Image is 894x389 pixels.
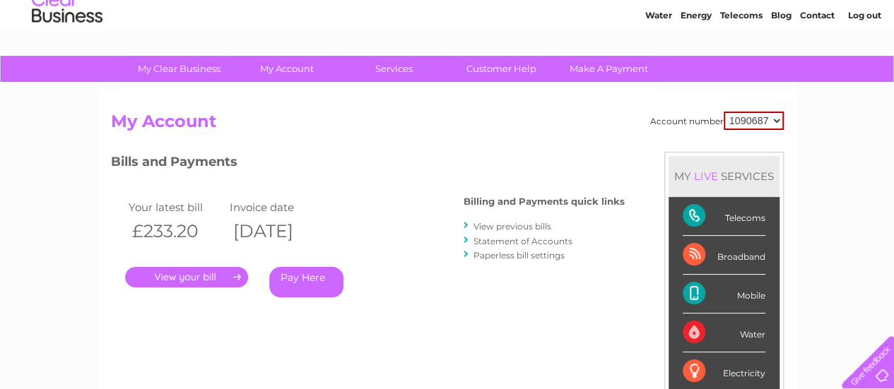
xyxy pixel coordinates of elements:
[628,7,725,25] a: 0333 014 3131
[464,196,625,207] h4: Billing and Payments quick links
[443,56,560,82] a: Customer Help
[269,267,343,297] a: Pay Here
[645,60,672,71] a: Water
[683,236,765,275] div: Broadband
[474,221,551,232] a: View previous bills
[111,112,784,138] h2: My Account
[847,60,881,71] a: Log out
[336,56,452,82] a: Services
[683,313,765,352] div: Water
[228,56,345,82] a: My Account
[683,275,765,313] div: Mobile
[31,37,103,80] img: logo.png
[226,198,328,217] td: Invoice date
[125,198,227,217] td: Your latest bill
[720,60,763,71] a: Telecoms
[683,197,765,236] div: Telecoms
[474,236,572,246] a: Statement of Accounts
[474,250,565,261] a: Paperless bill settings
[226,217,328,246] th: [DATE]
[681,60,712,71] a: Energy
[551,56,667,82] a: Make A Payment
[125,267,248,287] a: .
[800,60,835,71] a: Contact
[114,8,782,68] div: Clear Business is a trading name of Verastar Limited (registered in [GEOGRAPHIC_DATA] No. 3667643...
[125,217,227,246] th: £233.20
[650,112,784,130] div: Account number
[771,60,792,71] a: Blog
[121,56,237,82] a: My Clear Business
[669,156,780,196] div: MY SERVICES
[691,169,721,183] div: LIVE
[111,152,625,176] h3: Bills and Payments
